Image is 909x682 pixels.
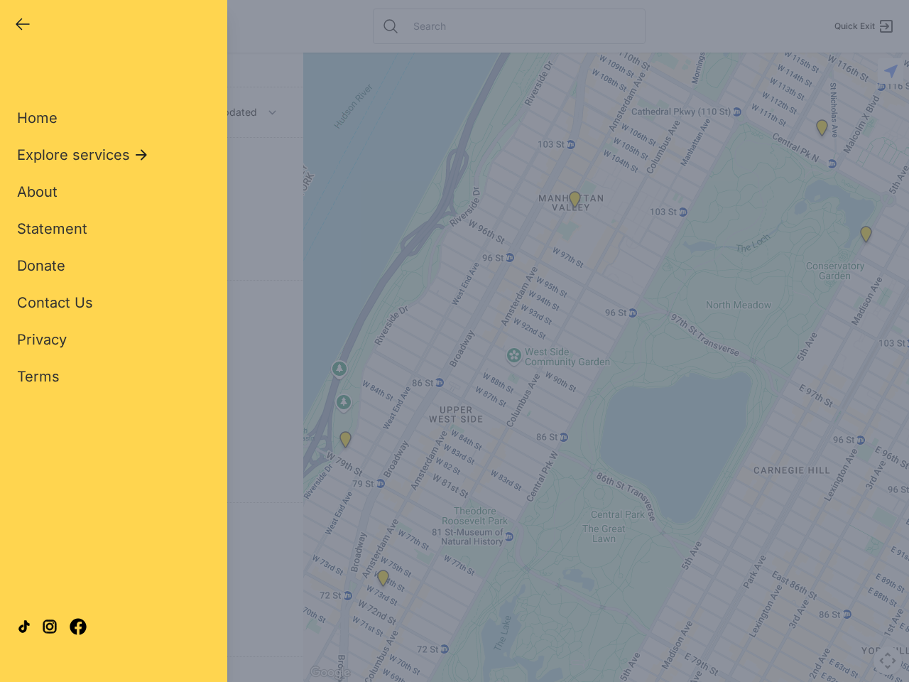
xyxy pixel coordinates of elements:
[17,145,130,165] span: Explore services
[17,183,58,200] span: About
[17,331,67,348] span: Privacy
[17,368,60,385] span: Terms
[17,256,65,276] a: Donate
[17,108,58,128] a: Home
[17,220,87,237] span: Statement
[17,294,93,311] span: Contact Us
[17,145,150,165] button: Explore services
[17,293,93,313] a: Contact Us
[17,330,67,350] a: Privacy
[17,109,58,126] span: Home
[17,257,65,274] span: Donate
[17,182,58,202] a: About
[17,367,60,386] a: Terms
[17,219,87,239] a: Statement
